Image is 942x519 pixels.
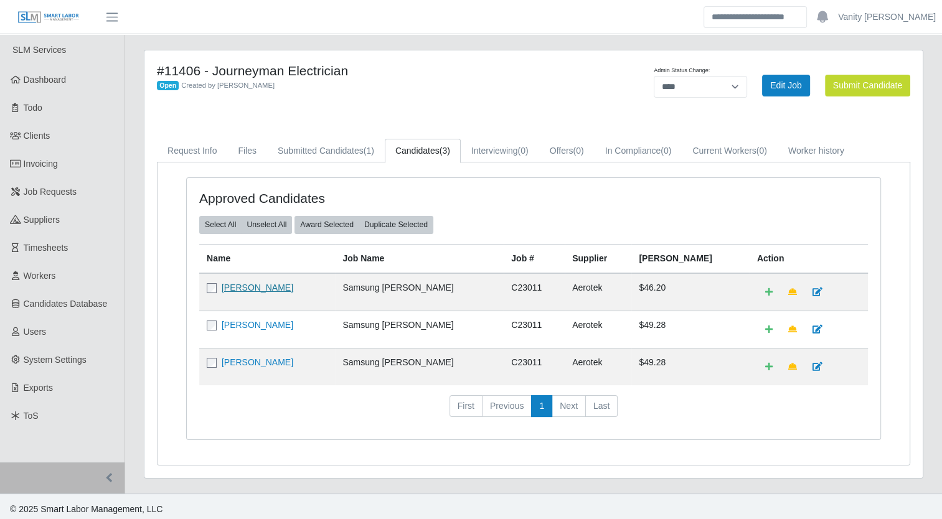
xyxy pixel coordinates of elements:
[24,355,87,365] span: System Settings
[704,6,807,28] input: Search
[24,411,39,421] span: ToS
[335,273,504,311] td: Samsung [PERSON_NAME]
[440,146,450,156] span: (3)
[780,356,805,378] a: Make Team Lead
[24,75,67,85] span: Dashboard
[654,67,710,75] label: Admin Status Change:
[762,75,810,96] a: Edit Job
[12,45,66,55] span: SLM Services
[24,187,77,197] span: Job Requests
[750,244,868,273] th: Action
[181,82,275,89] span: Created by [PERSON_NAME]
[199,216,242,233] button: Select All
[24,383,53,393] span: Exports
[631,348,750,385] td: $49.28
[780,319,805,340] a: Make Team Lead
[24,271,56,281] span: Workers
[385,139,461,163] a: Candidates
[199,190,467,206] h4: Approved Candidates
[631,273,750,311] td: $46.20
[756,146,767,156] span: (0)
[573,146,584,156] span: (0)
[757,319,781,340] a: Add Default Cost Code
[24,215,60,225] span: Suppliers
[778,139,855,163] a: Worker history
[222,357,293,367] a: [PERSON_NAME]
[335,348,504,385] td: Samsung [PERSON_NAME]
[222,283,293,292] a: [PERSON_NAME]
[294,216,433,233] div: bulk actions
[157,63,588,78] h4: #11406 - Journeyman Electrician
[157,81,179,91] span: Open
[199,395,868,428] nav: pagination
[780,281,805,303] a: Make Team Lead
[682,139,778,163] a: Current Workers
[631,244,750,273] th: [PERSON_NAME]
[364,146,374,156] span: (1)
[565,348,631,385] td: Aerotek
[531,395,552,418] a: 1
[757,281,781,303] a: Add Default Cost Code
[24,103,42,113] span: Todo
[504,244,565,273] th: Job #
[631,311,750,348] td: $49.28
[518,146,529,156] span: (0)
[504,348,565,385] td: C23011
[595,139,682,163] a: In Compliance
[838,11,936,24] a: Vanity [PERSON_NAME]
[24,299,108,309] span: Candidates Database
[504,273,565,311] td: C23011
[565,273,631,311] td: Aerotek
[24,327,47,337] span: Users
[227,139,267,163] a: Files
[825,75,910,96] button: Submit Candidate
[757,356,781,378] a: Add Default Cost Code
[222,320,293,330] a: [PERSON_NAME]
[199,216,292,233] div: bulk actions
[24,159,58,169] span: Invoicing
[661,146,671,156] span: (0)
[17,11,80,24] img: SLM Logo
[504,311,565,348] td: C23011
[157,139,227,163] a: Request Info
[565,311,631,348] td: Aerotek
[199,244,335,273] th: Name
[241,216,292,233] button: Unselect All
[539,139,595,163] a: Offers
[335,244,504,273] th: Job Name
[24,131,50,141] span: Clients
[461,139,539,163] a: Interviewing
[267,139,385,163] a: Submitted Candidates
[335,311,504,348] td: Samsung [PERSON_NAME]
[294,216,359,233] button: Award Selected
[565,244,631,273] th: Supplier
[359,216,433,233] button: Duplicate Selected
[24,243,68,253] span: Timesheets
[10,504,162,514] span: © 2025 Smart Labor Management, LLC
